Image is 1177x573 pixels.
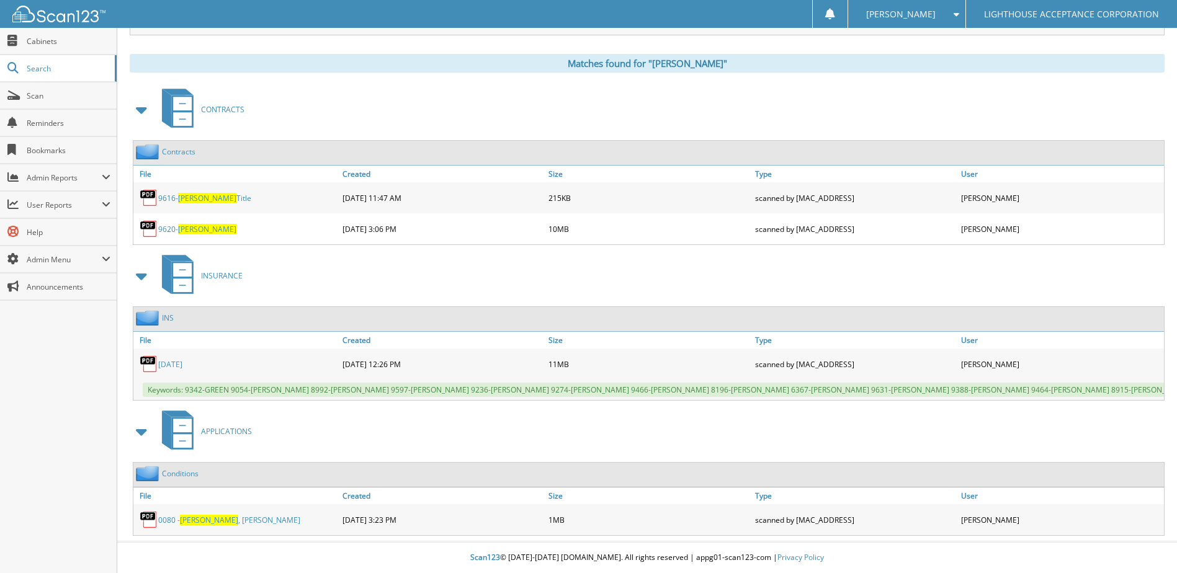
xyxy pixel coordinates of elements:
[140,220,158,238] img: PDF.png
[27,91,110,101] span: Scan
[752,352,958,376] div: scanned by [MAC_ADDRESS]
[158,515,300,525] a: 0080 -[PERSON_NAME], [PERSON_NAME]
[339,166,545,182] a: Created
[752,507,958,532] div: scanned by [MAC_ADDRESS]
[158,224,236,234] a: 9620-[PERSON_NAME]
[27,63,109,74] span: Search
[133,487,339,504] a: File
[339,216,545,241] div: [DATE] 3:06 PM
[178,224,236,234] span: [PERSON_NAME]
[545,185,751,210] div: 215KB
[777,552,824,562] a: Privacy Policy
[162,468,199,479] a: Conditions
[27,36,110,47] span: Cabinets
[752,216,958,241] div: scanned by [MAC_ADDRESS]
[27,227,110,238] span: Help
[339,332,545,349] a: Created
[984,11,1159,18] span: LIGHTHOUSE ACCEPTANCE CORPORATION
[339,507,545,532] div: [DATE] 3:23 PM
[162,146,195,157] a: Contracts
[162,313,174,323] a: INS
[117,543,1177,573] div: © [DATE]-[DATE] [DOMAIN_NAME]. All rights reserved | appg01-scan123-com |
[27,254,102,265] span: Admin Menu
[545,507,751,532] div: 1MB
[752,332,958,349] a: Type
[136,144,162,159] img: folder2.png
[545,352,751,376] div: 11MB
[1115,513,1177,573] iframe: Chat Widget
[201,426,252,437] span: APPLICATIONS
[545,332,751,349] a: Size
[136,466,162,481] img: folder2.png
[958,216,1164,241] div: [PERSON_NAME]
[133,166,339,182] a: File
[130,54,1165,73] div: Matches found for "[PERSON_NAME]"
[545,166,751,182] a: Size
[866,11,936,18] span: [PERSON_NAME]
[154,251,243,300] a: INSURANCE
[180,515,238,525] span: [PERSON_NAME]
[545,216,751,241] div: 10MB
[154,407,252,456] a: APPLICATIONS
[339,352,545,376] div: [DATE] 12:26 PM
[752,166,958,182] a: Type
[958,332,1164,349] a: User
[958,352,1164,376] div: [PERSON_NAME]
[27,118,110,128] span: Reminders
[27,172,102,183] span: Admin Reports
[958,185,1164,210] div: [PERSON_NAME]
[339,185,545,210] div: [DATE] 11:47 AM
[958,487,1164,504] a: User
[136,310,162,326] img: folder2.png
[12,6,105,22] img: scan123-logo-white.svg
[201,104,244,115] span: CONTRACTS
[27,282,110,292] span: Announcements
[178,193,236,203] span: [PERSON_NAME]
[140,510,158,529] img: PDF.png
[470,552,500,562] span: Scan123
[27,145,110,156] span: Bookmarks
[752,487,958,504] a: Type
[133,332,339,349] a: File
[158,193,251,203] a: 9616-[PERSON_NAME]Title
[339,487,545,504] a: Created
[545,487,751,504] a: Size
[752,185,958,210] div: scanned by [MAC_ADDRESS]
[958,507,1164,532] div: [PERSON_NAME]
[140,189,158,207] img: PDF.png
[158,359,182,370] a: [DATE]
[958,166,1164,182] a: User
[154,85,244,134] a: CONTRACTS
[27,200,102,210] span: User Reports
[201,270,243,281] span: INSURANCE
[140,355,158,373] img: PDF.png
